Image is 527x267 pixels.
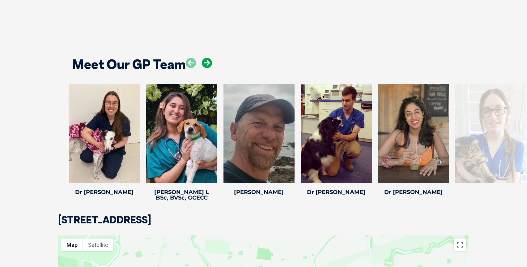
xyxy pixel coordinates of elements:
button: Show satellite imagery [83,239,113,251]
button: Show street map [61,239,83,251]
h4: Dr [PERSON_NAME] [301,189,372,195]
h4: [PERSON_NAME] [223,189,295,195]
h2: Meet Our GP Team [72,58,186,71]
button: Toggle fullscreen view [454,239,466,251]
h4: Dr [PERSON_NAME] [69,189,140,195]
h4: [PERSON_NAME] L BSc, BVSc, GCECC [146,189,217,200]
h4: Dr [PERSON_NAME] [378,189,449,195]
